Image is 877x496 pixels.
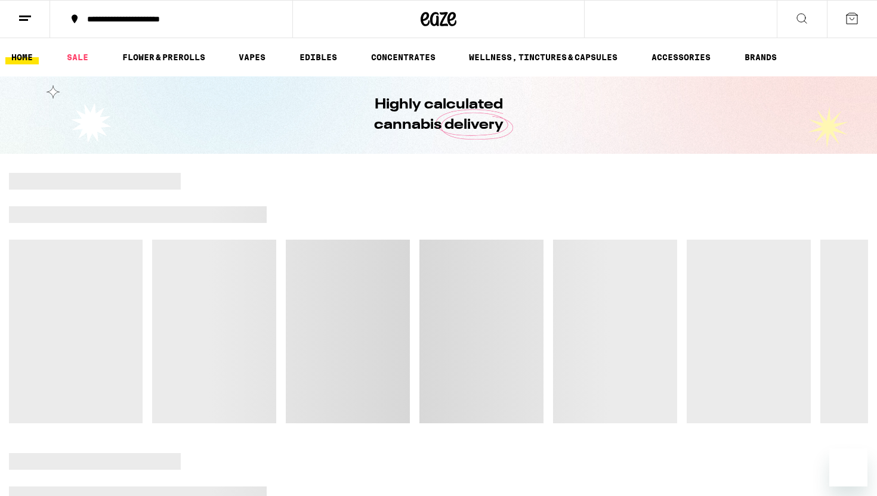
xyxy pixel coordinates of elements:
[61,50,94,64] a: SALE
[233,50,271,64] a: VAPES
[463,50,623,64] a: WELLNESS, TINCTURES & CAPSULES
[739,50,783,64] a: BRANDS
[340,95,537,135] h1: Highly calculated cannabis delivery
[646,50,717,64] a: ACCESSORIES
[294,50,343,64] a: EDIBLES
[365,50,441,64] a: CONCENTRATES
[829,448,867,486] iframe: Button to launch messaging window
[5,50,39,64] a: HOME
[116,50,211,64] a: FLOWER & PREROLLS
